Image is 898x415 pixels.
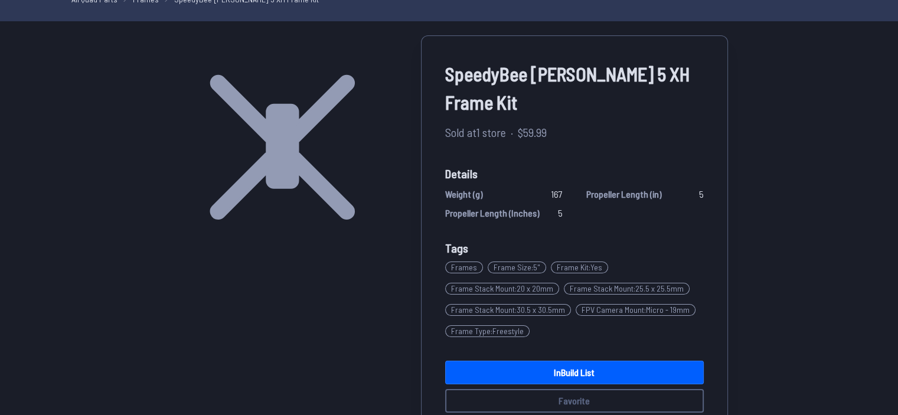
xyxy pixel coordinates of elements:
[488,257,551,278] a: Frame Size:5"
[445,165,704,182] span: Details
[445,304,571,316] span: Frame Stack Mount : 30.5 x 30.5mm
[576,299,700,321] a: FPV Camera Mount:Micro - 19mm
[576,304,695,316] span: FPV Camera Mount : Micro - 19mm
[445,262,483,273] span: Frames
[488,262,546,273] span: Frame Size : 5"
[445,278,564,299] a: Frame Stack Mount:20 x 20mm
[445,241,468,255] span: Tags
[445,187,483,201] span: Weight (g)
[551,257,613,278] a: Frame Kit:Yes
[445,60,704,116] span: SpeedyBee [PERSON_NAME] 5 XH Frame Kit
[699,187,704,201] span: 5
[445,389,704,413] button: Favorite
[558,206,563,220] span: 5
[564,278,694,299] a: Frame Stack Mount:25.5 x 25.5mm
[445,321,534,342] a: Frame Type:Freestyle
[551,262,608,273] span: Frame Kit : Yes
[445,206,540,220] span: Propeller Length (Inches)
[445,123,506,141] span: Sold at 1 store
[445,325,530,337] span: Frame Type : Freestyle
[445,283,559,295] span: Frame Stack Mount : 20 x 20mm
[511,123,513,141] span: ·
[551,187,563,201] span: 167
[445,361,704,384] a: InBuild List
[518,123,547,141] span: $59.99
[586,187,662,201] span: Propeller Length (in)
[445,257,488,278] a: Frames
[564,283,690,295] span: Frame Stack Mount : 25.5 x 25.5mm
[445,299,576,321] a: Frame Stack Mount:30.5 x 30.5mm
